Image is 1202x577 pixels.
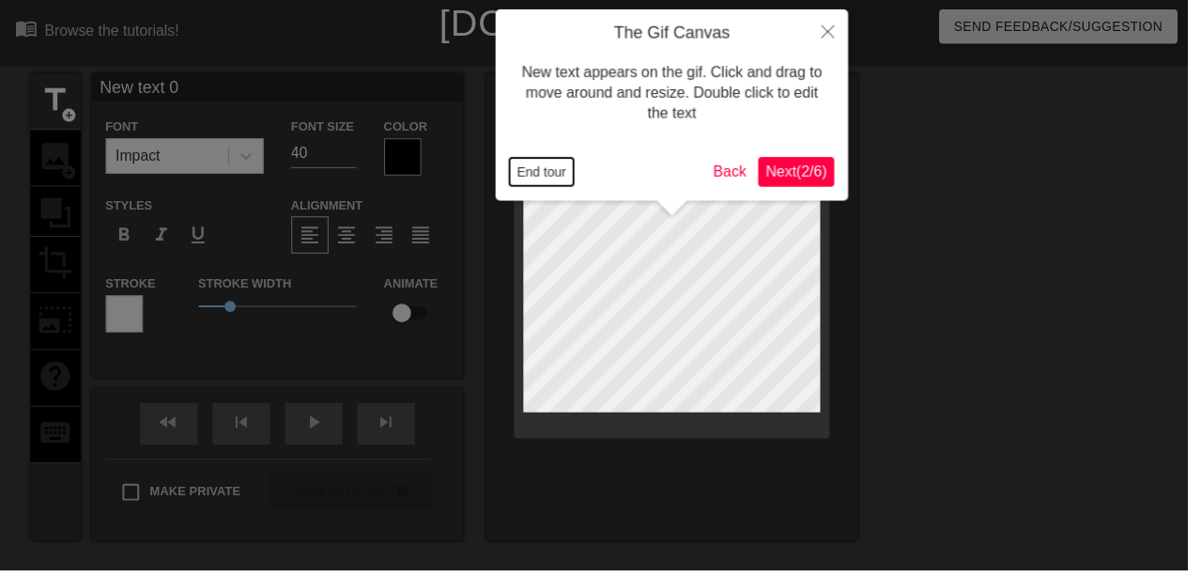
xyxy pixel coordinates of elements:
a: [DOMAIN_NAME] [444,2,757,43]
span: Send Feedback/Suggestion [965,15,1177,39]
span: format_align_center [340,226,362,249]
div: The online gif editor [410,42,878,65]
span: skip_previous [233,416,255,439]
span: Next ( 2 / 6 ) [775,165,837,181]
span: fast_rewind [160,416,182,439]
button: Send Feedback/Suggestion [950,9,1192,44]
div: New text appears on the gif. Click and drag to move around and resize. Double click to edit the text [516,44,844,145]
label: Stroke Width [201,278,295,297]
span: format_bold [115,226,137,249]
div: Browse the tutorials! [45,23,181,39]
span: format_align_left [302,226,325,249]
label: Alignment [295,199,367,218]
span: format_underline [190,226,212,249]
a: Browse the tutorials! [15,18,181,47]
label: Styles [107,199,155,218]
span: format_italic [152,226,175,249]
span: play_arrow [306,416,329,439]
span: format_align_right [378,226,400,249]
button: End tour [516,160,580,188]
span: add_circle [62,109,78,125]
button: Next [767,159,844,189]
h4: The Gif Canvas [516,23,844,44]
span: menu_book [15,18,38,40]
label: Font Size [295,119,359,138]
label: Stroke [107,278,158,297]
div: Impact [117,147,162,169]
span: format_align_justify [415,226,438,249]
label: Color [389,119,433,138]
span: title [39,83,74,118]
button: Close [817,9,858,53]
span: Make Private [152,488,244,507]
label: Font [107,119,140,138]
button: Back [715,159,763,189]
label: Animate [389,278,443,297]
span: skip_next [379,416,402,439]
